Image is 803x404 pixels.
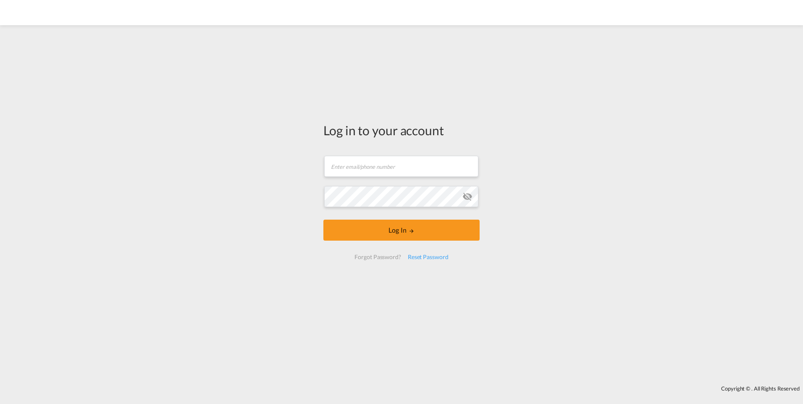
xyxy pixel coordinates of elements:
div: Reset Password [404,249,452,265]
div: Forgot Password? [351,249,404,265]
input: Enter email/phone number [324,156,478,177]
button: LOGIN [323,220,480,241]
div: Log in to your account [323,121,480,139]
md-icon: icon-eye-off [462,192,472,202]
